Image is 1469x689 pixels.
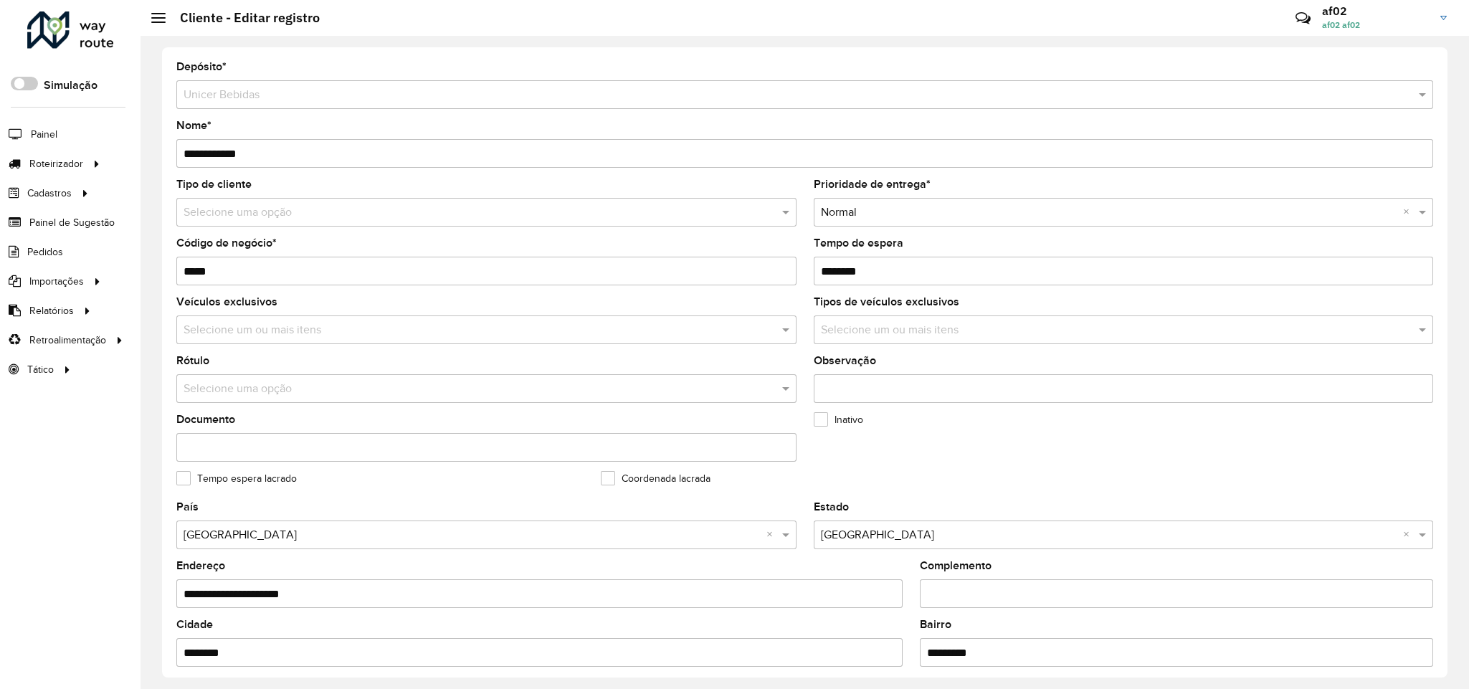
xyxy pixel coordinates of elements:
[814,352,876,369] label: Observação
[1403,526,1415,543] span: Clear all
[920,616,951,633] label: Bairro
[27,244,63,260] span: Pedidos
[814,498,849,515] label: Estado
[176,293,277,310] label: Veículos exclusivos
[601,471,710,486] label: Coordenada lacrada
[29,333,106,348] span: Retroalimentação
[176,58,227,75] label: Depósito
[814,293,959,310] label: Tipos de veículos exclusivos
[176,117,211,134] label: Nome
[1322,4,1430,18] h3: af02
[920,557,992,574] label: Complemento
[27,186,72,201] span: Cadastros
[176,616,213,633] label: Cidade
[814,412,863,427] label: Inativo
[814,176,931,193] label: Prioridade de entrega
[176,557,225,574] label: Endereço
[44,77,98,94] label: Simulação
[31,127,57,142] span: Painel
[766,526,779,543] span: Clear all
[1288,3,1318,34] a: Contato Rápido
[176,411,235,428] label: Documento
[29,303,74,318] span: Relatórios
[814,234,903,252] label: Tempo de espera
[29,156,83,171] span: Roteirizador
[176,352,209,369] label: Rótulo
[27,362,54,377] span: Tático
[176,234,277,252] label: Código de negócio
[1403,204,1415,221] span: Clear all
[29,215,115,230] span: Painel de Sugestão
[176,498,199,515] label: País
[176,471,297,486] label: Tempo espera lacrado
[176,176,252,193] label: Tipo de cliente
[166,10,320,26] h2: Cliente - Editar registro
[29,274,84,289] span: Importações
[1322,19,1430,32] span: af02 af02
